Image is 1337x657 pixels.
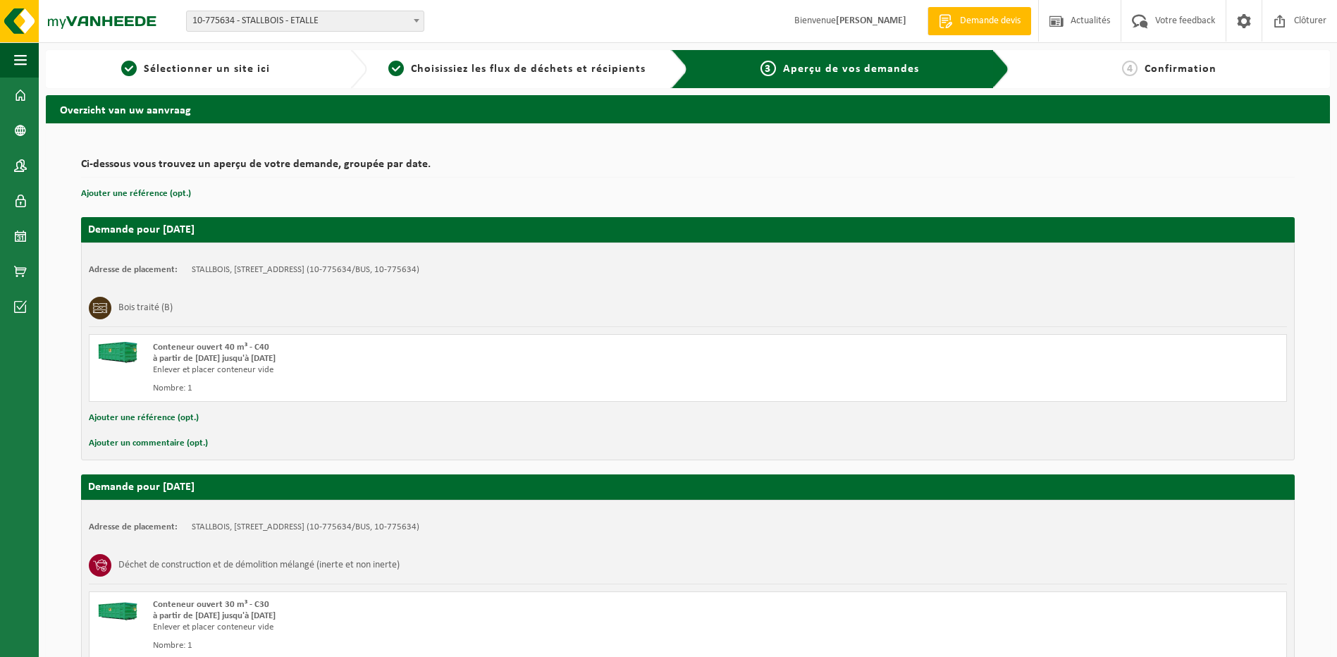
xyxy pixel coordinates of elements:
[121,61,137,76] span: 1
[118,554,400,577] h3: Déchet de construction et de démolition mélangé (inerte et non inerte)
[144,63,270,75] span: Sélectionner un site ici
[97,599,139,620] img: HK-XC-30-GN-00.png
[374,61,660,78] a: 2Choisissiez les flux de déchets et récipients
[783,63,919,75] span: Aperçu de vos demandes
[1145,63,1216,75] span: Confirmation
[187,11,424,31] span: 10-775634 - STALLBOIS - ETALLE
[928,7,1031,35] a: Demande devis
[118,297,173,319] h3: Bois traité (B)
[956,14,1024,28] span: Demande devis
[53,61,339,78] a: 1Sélectionner un site ici
[388,61,404,76] span: 2
[88,481,195,493] strong: Demande pour [DATE]
[81,185,191,203] button: Ajouter une référence (opt.)
[89,434,208,453] button: Ajouter un commentaire (opt.)
[46,95,1330,123] h2: Overzicht van uw aanvraag
[153,611,276,620] strong: à partir de [DATE] jusqu'à [DATE]
[81,159,1295,178] h2: Ci-dessous vous trouvez un aperçu de votre demande, groupée par date.
[153,640,744,651] div: Nombre: 1
[153,364,744,376] div: Enlever et placer conteneur vide
[186,11,424,32] span: 10-775634 - STALLBOIS - ETALLE
[97,342,139,363] img: HK-XC-40-GN-00.png
[153,622,744,633] div: Enlever et placer conteneur vide
[411,63,646,75] span: Choisissiez les flux de déchets et récipients
[153,383,744,394] div: Nombre: 1
[153,354,276,363] strong: à partir de [DATE] jusqu'à [DATE]
[153,343,269,352] span: Conteneur ouvert 40 m³ - C40
[89,522,178,532] strong: Adresse de placement:
[88,224,195,235] strong: Demande pour [DATE]
[192,522,419,533] td: STALLBOIS, [STREET_ADDRESS] (10-775634/BUS, 10-775634)
[1122,61,1138,76] span: 4
[760,61,776,76] span: 3
[89,265,178,274] strong: Adresse de placement:
[192,264,419,276] td: STALLBOIS, [STREET_ADDRESS] (10-775634/BUS, 10-775634)
[836,16,906,26] strong: [PERSON_NAME]
[89,409,199,427] button: Ajouter une référence (opt.)
[153,600,269,609] span: Conteneur ouvert 30 m³ - C30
